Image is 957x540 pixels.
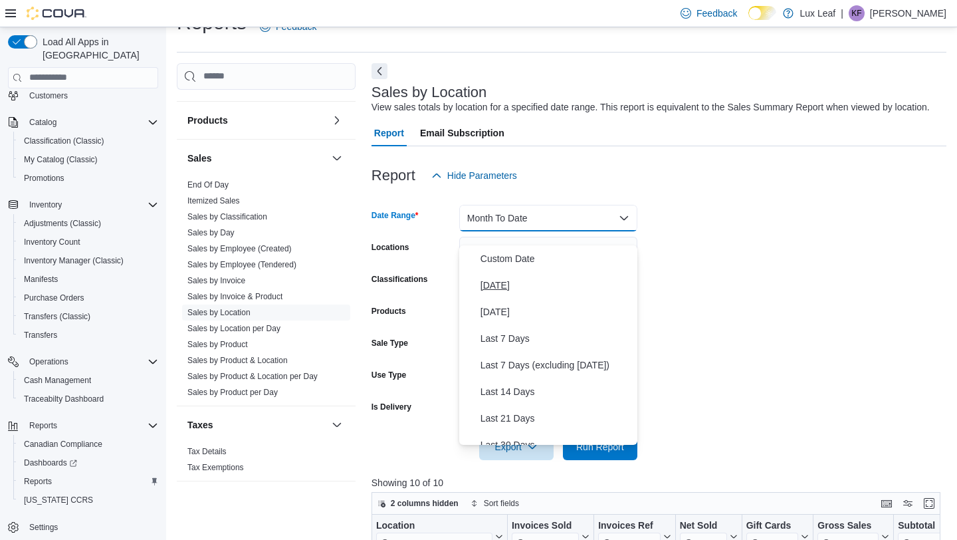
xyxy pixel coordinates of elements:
span: Sales by Location [187,307,251,318]
button: Transfers [13,326,163,344]
button: Inventory Count [13,233,163,251]
button: Taxes [187,418,326,432]
span: Reports [24,476,52,487]
span: Promotions [24,173,64,184]
span: Traceabilty Dashboard [19,391,158,407]
span: Operations [29,356,68,367]
span: Transfers [24,330,57,340]
span: Classification (Classic) [19,133,158,149]
span: Operations [24,354,158,370]
button: Enter fullscreen [921,495,937,511]
label: Sale Type [372,338,408,348]
p: | [841,5,843,21]
a: Dashboards [13,454,163,472]
span: Transfers (Classic) [19,309,158,325]
span: Reports [24,418,158,434]
a: Sales by Employee (Tendered) [187,260,296,269]
span: Custom Date [480,251,632,267]
button: Catalog [24,114,62,130]
a: Sales by Product per Day [187,388,278,397]
button: Hide Parameters [426,162,522,189]
a: Cash Management [19,372,96,388]
span: Manifests [24,274,58,285]
a: Transfers [19,327,62,343]
h3: Products [187,114,228,127]
button: Transfers (Classic) [13,307,163,326]
span: Tax Exemptions [187,462,244,473]
span: Traceabilty Dashboard [24,394,104,404]
span: 2 columns hidden [391,498,459,509]
a: Sales by Product & Location [187,356,288,365]
button: Next [372,63,387,79]
button: Cash Management [13,371,163,390]
a: Inventory Count [19,234,86,250]
div: Invoices Sold [512,519,579,532]
button: Adjustments (Classic) [13,214,163,233]
span: My Catalog (Classic) [24,154,98,165]
button: Sales [187,152,326,165]
span: Transfers (Classic) [24,311,90,322]
h3: Taxes [187,418,213,432]
div: Select listbox [459,245,637,445]
a: Promotions [19,170,70,186]
a: Adjustments (Classic) [19,215,106,231]
button: Inventory [24,197,67,213]
span: Sales by Classification [187,211,267,222]
div: Taxes [177,444,356,481]
span: Dark Mode [748,20,749,21]
a: Classification (Classic) [19,133,110,149]
button: 2 columns hidden [372,495,464,511]
button: Settings [3,517,163,537]
a: Reports [19,473,57,489]
span: Dashboards [19,455,158,471]
span: [US_STATE] CCRS [24,495,93,505]
button: Reports [24,418,62,434]
button: Operations [24,354,74,370]
span: Load All Apps in [GEOGRAPHIC_DATA] [37,35,158,62]
button: Run Report [563,434,637,460]
button: Catalog [3,113,163,132]
div: Location [376,519,492,532]
span: Sales by Location per Day [187,323,280,334]
button: Inventory Manager (Classic) [13,251,163,270]
span: Sales by Employee (Tendered) [187,259,296,270]
span: Reports [19,473,158,489]
a: Manifests [19,271,63,287]
span: Cash Management [24,375,91,386]
button: Reports [3,416,163,435]
span: Classification (Classic) [24,136,104,146]
span: Inventory Manager (Classic) [19,253,158,269]
span: Settings [29,522,58,533]
div: Subtotal [898,519,945,532]
img: Cova [27,7,86,20]
div: Gift Cards [746,519,798,532]
p: Lux Leaf [800,5,836,21]
span: Last 21 Days [480,410,632,426]
span: Last 7 Days [480,331,632,346]
button: Classification (Classic) [13,132,163,150]
span: [DATE] [480,304,632,320]
span: Sales by Employee (Created) [187,243,292,254]
a: Sales by Product [187,340,248,349]
label: Locations [372,242,409,253]
span: Inventory [29,200,62,210]
div: Net Sold [679,519,726,532]
button: Inventory [3,196,163,214]
span: Promotions [19,170,158,186]
a: Purchase Orders [19,290,90,306]
span: Sales by Product [187,339,248,350]
span: Sales by Product & Location [187,355,288,366]
p: [PERSON_NAME] [870,5,946,21]
span: Purchase Orders [24,293,84,303]
label: Date Range [372,210,419,221]
span: Catalog [29,117,56,128]
span: Customers [29,90,68,101]
button: Taxes [329,417,345,433]
span: Hide Parameters [447,169,517,182]
div: Kaley Fischer [849,5,865,21]
a: Sales by Day [187,228,235,237]
span: Last 7 Days (excluding [DATE]) [480,357,632,373]
span: Itemized Sales [187,196,240,206]
a: Itemized Sales [187,196,240,205]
